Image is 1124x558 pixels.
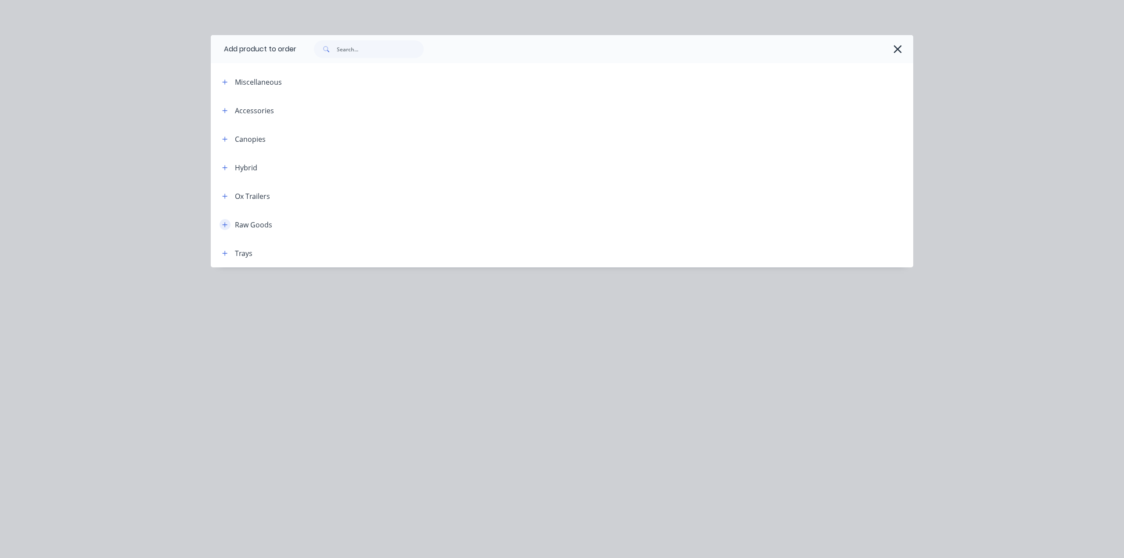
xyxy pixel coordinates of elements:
input: Search... [337,40,424,58]
div: Trays [235,248,252,259]
div: Canopies [235,134,266,144]
div: Add product to order [211,35,296,63]
div: Ox Trailers [235,191,270,202]
div: Accessories [235,105,274,116]
div: Miscellaneous [235,77,282,87]
div: Hybrid [235,162,257,173]
div: Raw Goods [235,220,272,230]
